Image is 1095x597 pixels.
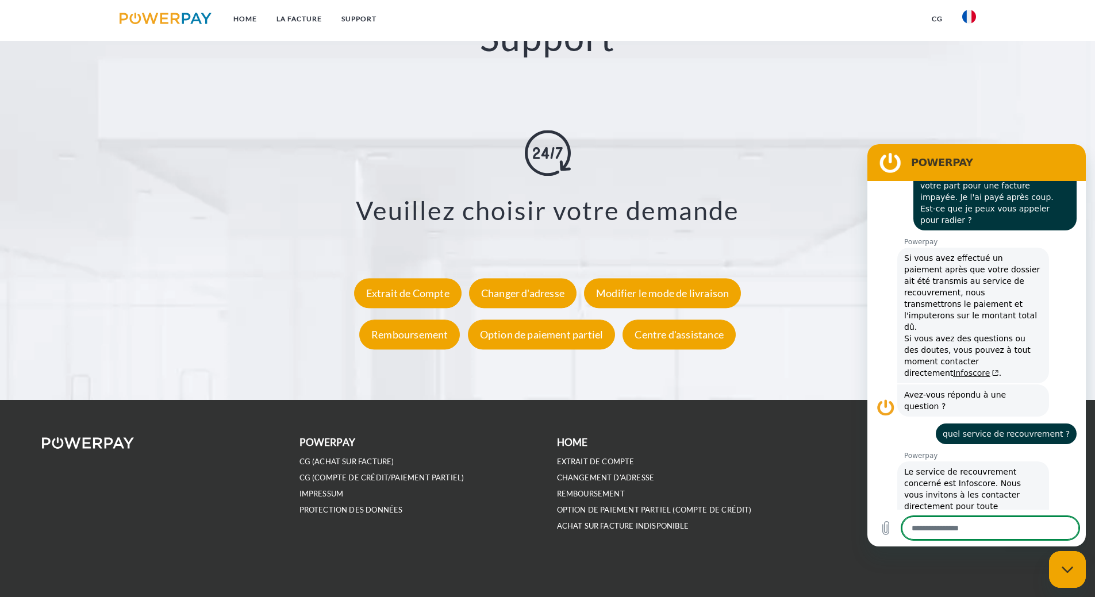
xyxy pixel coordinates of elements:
a: Remboursement [356,328,463,341]
img: online-shopping.svg [525,130,571,176]
div: Remboursement [359,319,460,349]
a: CG (achat sur facture) [299,457,394,467]
a: Changement d'adresse [557,473,655,483]
div: Option de paiement partiel [468,319,616,349]
a: Changer d'adresse [466,287,579,299]
a: Home [224,9,267,29]
a: LA FACTURE [267,9,332,29]
a: IMPRESSUM [299,489,344,499]
div: Modifier le mode de livraison [584,278,741,308]
a: ACHAT SUR FACTURE INDISPONIBLE [557,521,689,531]
a: REMBOURSEMENT [557,489,625,499]
img: logo-powerpay-white.svg [42,437,135,449]
a: Option de paiement partiel [465,328,618,341]
div: Centre d'assistance [623,319,735,349]
iframe: Fenêtre de messagerie [867,144,1086,546]
a: Support [332,9,386,29]
a: Extrait de Compte [351,287,464,299]
div: Changer d'adresse [469,278,577,308]
a: Modifier le mode de livraison [581,287,744,299]
a: EXTRAIT DE COMPTE [557,457,635,467]
iframe: Bouton de lancement de la fenêtre de messagerie, conversation en cours [1049,551,1086,588]
a: CG (Compte de crédit/paiement partiel) [299,473,464,483]
img: fr [962,10,976,24]
div: Extrait de Compte [354,278,462,308]
b: POWERPAY [299,436,355,448]
img: logo-powerpay.svg [120,13,212,24]
h3: Veuillez choisir votre demande [69,195,1026,227]
a: OPTION DE PAIEMENT PARTIEL (Compte de crédit) [557,505,752,515]
b: Home [557,436,588,448]
a: Centre d'assistance [620,328,738,341]
a: PROTECTION DES DONNÉES [299,505,403,515]
a: CG [922,9,952,29]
